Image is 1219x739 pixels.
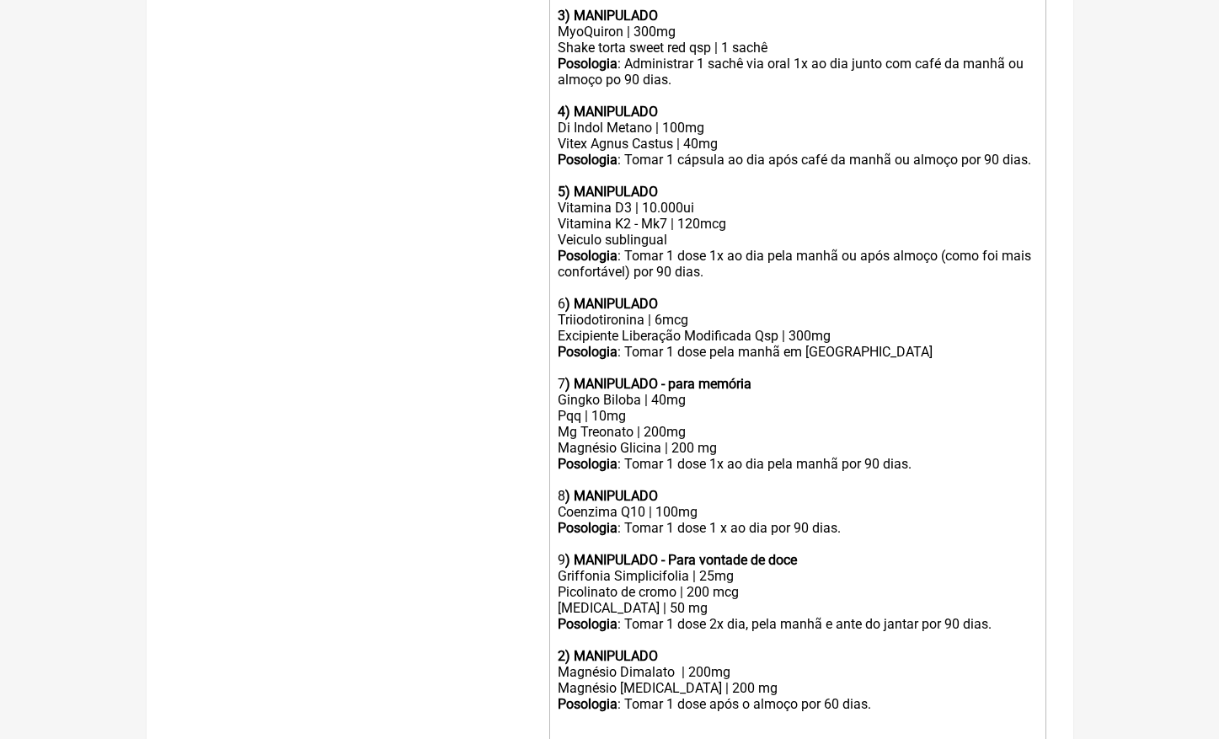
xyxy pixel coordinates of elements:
div: Mg Treonato | 200mg Magnésio Glicina | 200 mg [558,424,1036,456]
strong: 2) MANIPULADO [558,648,658,664]
div: Shake torta sweet red qsp | 1 sachê [558,40,1036,56]
div: Pqq | 10mg [558,408,1036,424]
div: Coenzima Q10 | 100mg [558,504,1036,520]
div: Veiculo sublingual [558,232,1036,248]
strong: ) MANIPULADO - para memória [565,376,751,392]
strong: ) MANIPULADO - Para vontade de doce [565,552,797,568]
div: 9 [558,552,1036,568]
strong: ) MANIPULADO [565,488,658,504]
div: Vitamina D3 | 10.000ui [558,200,1036,216]
div: MyoQuiron | 300mg [558,24,1036,40]
div: Excipiente Liberação Modificada Qsp | 300mg [558,328,1036,344]
div: : Tomar 1 dose 1x ao dia pela manhã por 90 dias. [558,456,1036,472]
div: 8 [558,488,1036,504]
strong: Posologia [558,616,618,632]
strong: 4) MANIPULADO [558,104,658,120]
strong: 5) MANIPULADO [558,184,658,200]
strong: Posologia [558,344,618,360]
strong: Posologia [558,248,618,264]
div: Magnésio Dimalato | 200mg Magnésio [MEDICAL_DATA] | 200 mg [558,664,1036,696]
strong: Posologia [558,56,618,72]
strong: Posologia [558,456,618,472]
div: : Tomar 1 dose após o almoço por 60 dias. [558,696,1036,712]
div: Vitex Agnus Castus | 40mg [558,136,1036,152]
strong: 3) MANIPULADO [558,8,658,24]
div: : Tomar 1 dose 1x ao dia pela manhã ou após almoço (como foi mais confortável) por 90 dias. 6 [558,248,1036,312]
strong: Posologia [558,152,618,168]
div: : Tomar 1 cápsula ao dia após café da manhã ou almoço por 90 dias. [558,152,1036,184]
div: [MEDICAL_DATA] | 50 mg [558,600,1036,616]
div: : Tomar 1 dose 2x dia, pela manhã e ante do jantar por 90 dias. [558,616,1036,664]
div: : Tomar 1 dose 1 x ao dia por 90 dias. [558,520,1036,552]
div: Griffonia Simplicifolia | 25mg [558,568,1036,584]
div: Triiodotironina | 6mcg [558,312,1036,328]
div: Picolinato de cromo | 200 mcg [558,584,1036,600]
div: Di Indol Metano | 100mg [558,120,1036,136]
div: : Administrar 1 sachê via oral 1x ao dia junto com café da manhã ou almoço po 90 dias. [558,56,1036,104]
div: Gingko Biloba | 40mg [558,392,1036,408]
strong: ) MANIPULADO [565,296,658,312]
strong: Posologia [558,520,618,536]
strong: Posologia [558,696,618,712]
div: Vitamina K2 - Mk7 | 120mcg [558,216,1036,232]
div: : Tomar 1 dose pela manhã em [GEOGRAPHIC_DATA] 7 [558,344,1036,392]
